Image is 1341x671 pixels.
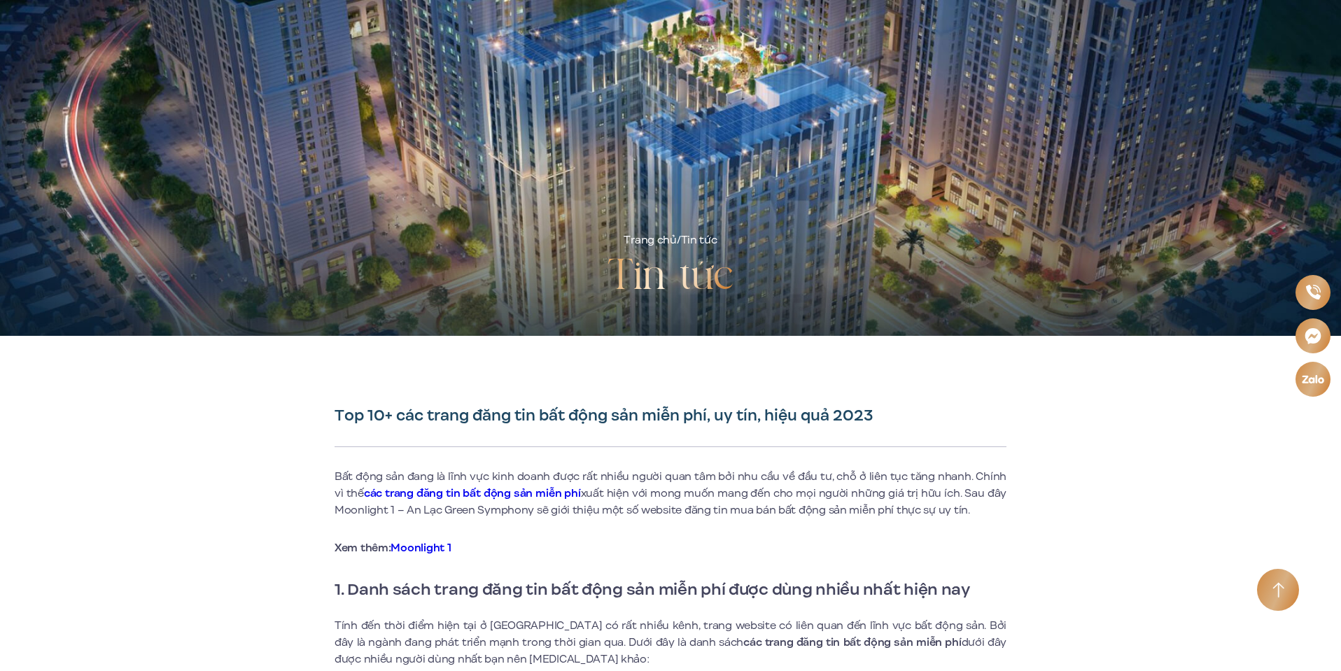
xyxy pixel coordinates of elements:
img: Zalo icon [1301,374,1325,383]
a: Moonlight 1 [391,540,451,556]
h2: Tin tức [608,249,733,305]
strong: các trang đăng tin bất động sản miễn phí [743,635,961,650]
span: Tin tức [681,232,717,248]
strong: Xem thêm: [335,540,451,556]
a: Trang chủ [624,232,676,248]
img: Phone icon [1305,285,1321,300]
div: / [624,232,717,249]
img: Messenger icon [1304,327,1321,344]
h1: Top 10+ các trang đăng tin bất động sản miễn phí, uy tín, hiệu quả 2023 [335,406,1006,425]
p: Bất động sản đang là lĩnh vực kinh doanh được rất nhiều người quan tâm bởi nhu cầu về đầu tư, chỗ... [335,468,1006,518]
img: Arrow icon [1272,582,1284,598]
p: Tính đến thời điểm hiện tại ở [GEOGRAPHIC_DATA] có rất nhiều kênh, trang website có liên quan đến... [335,617,1006,668]
a: các trang đăng tin bất động sản miễn phí [364,486,581,501]
strong: 1. Danh sách trang đăng tin bất động sản miễn phí được dùng nhiều nhất hiện nay [335,577,970,601]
